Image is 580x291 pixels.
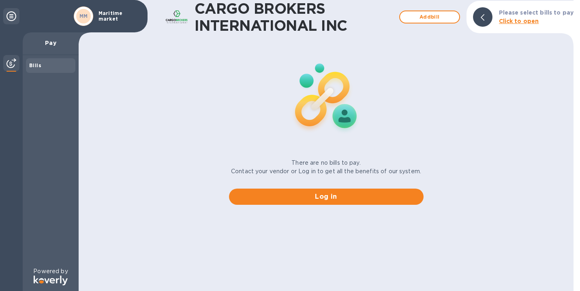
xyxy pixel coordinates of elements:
span: Add bill [407,12,453,22]
p: There are no bills to pay. Contact your vendor or Log in to get all the benefits of our system. [231,159,421,176]
p: Pay [29,39,72,47]
b: Bills [29,62,41,68]
button: Log in [229,189,424,205]
b: MM [79,13,88,19]
span: Log in [235,192,417,202]
button: Addbill [399,11,460,23]
p: Maritime market [98,11,139,22]
b: Click to open [499,18,539,24]
b: Please select bills to pay [499,9,574,16]
img: Logo [34,276,68,285]
p: Powered by [33,267,68,276]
